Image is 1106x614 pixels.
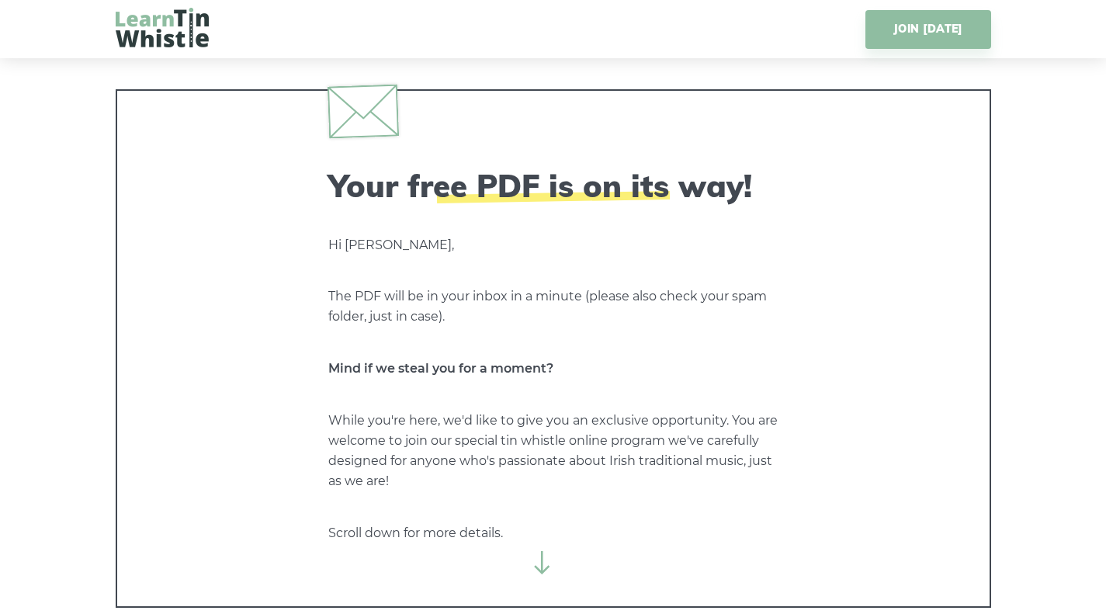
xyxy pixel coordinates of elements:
img: envelope.svg [327,84,398,138]
strong: Mind if we steal you for a moment? [328,361,553,376]
a: JOIN [DATE] [865,10,990,49]
p: The PDF will be in your inbox in a minute (please also check your spam folder, just in case). [328,286,778,327]
img: LearnTinWhistle.com [116,8,209,47]
p: Hi [PERSON_NAME], [328,235,778,255]
p: While you're here, we'd like to give you an exclusive opportunity. You are welcome to join our sp... [328,411,778,491]
h2: Your free PDF is on its way! [328,167,778,204]
p: Scroll down for more details. [328,523,778,543]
